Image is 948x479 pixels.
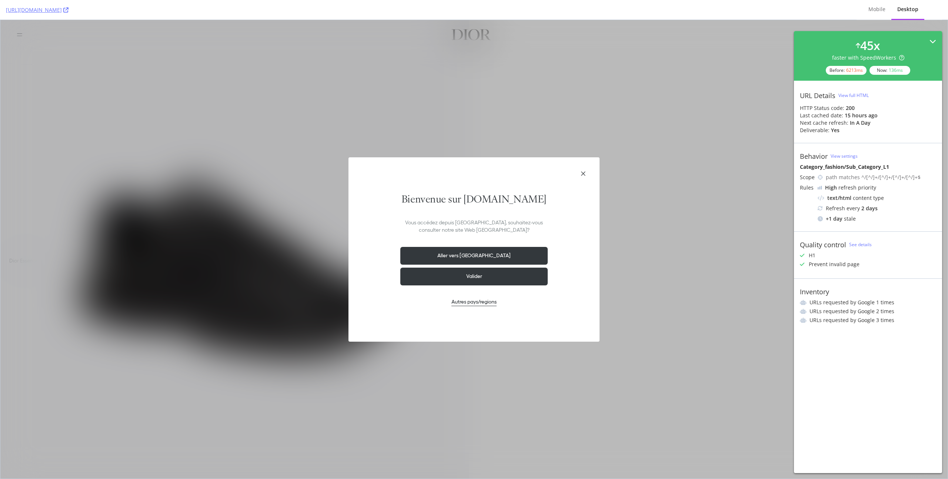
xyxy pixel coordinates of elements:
[800,184,815,191] div: Rules
[861,205,878,212] div: 2 days
[800,288,829,296] div: Inventory
[860,37,880,54] div: 45 x
[800,241,846,249] div: Quality control
[826,215,842,222] div: + 1 day
[800,152,828,160] div: Behavior
[800,112,843,119] div: Last cached date:
[809,261,859,268] div: Prevent invalid page
[826,66,867,75] div: Before:
[800,119,848,127] div: Next cache refresh:
[831,153,858,159] a: View settings
[6,6,69,14] a: [URL][DOMAIN_NAME]
[800,308,936,315] li: URLs requested by Google 2 times
[831,127,839,134] div: Yes
[809,252,815,259] div: H1
[825,184,876,191] div: refresh priority
[846,67,863,73] div: 6213 ms
[818,205,936,212] div: Refresh every
[838,90,869,101] button: View full HTML
[818,215,936,222] div: stale
[826,174,936,181] div: path matches ^/[^/]+/[^/]+/[^/]+/[^/]+$
[849,241,872,248] a: See details
[401,173,546,185] h4: Bienvenue sur [DOMAIN_NAME]
[800,163,936,171] div: Category_fashion/Sub_Category_L1
[818,186,822,190] img: cRr4yx4cyByr8BeLxltRlzBPIAAAAAElFTkSuQmCC
[800,174,815,181] div: Scope
[800,91,835,100] div: URL Details
[578,149,587,158] button: Fermer la modale de géolocalisation
[825,184,837,191] div: High
[832,54,904,61] div: faster with SpeedWorkers
[897,6,918,13] div: Desktop
[800,127,829,134] div: Deliverable:
[846,104,855,111] strong: 200
[400,199,547,214] p: Vous accédez depuis [GEOGRAPHIC_DATA], souhaitez-vous consulter notre site Web [GEOGRAPHIC_DATA]?
[868,6,885,13] div: Mobile
[800,299,936,306] li: URLs requested by Google 1 times
[850,119,871,127] div: in a day
[889,67,903,73] div: 136 ms
[400,248,547,265] button: Valider
[869,66,910,75] div: Now:
[800,316,936,324] li: URLs requested by Google 3 times
[838,92,869,98] div: View full HTML
[800,104,936,112] div: HTTP Status code:
[827,194,851,202] div: text/html
[845,112,878,119] div: 15 hours ago
[451,279,496,286] button: Autres pays/regions
[818,194,936,202] div: content type
[400,227,547,245] button: Aller vers [GEOGRAPHIC_DATA]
